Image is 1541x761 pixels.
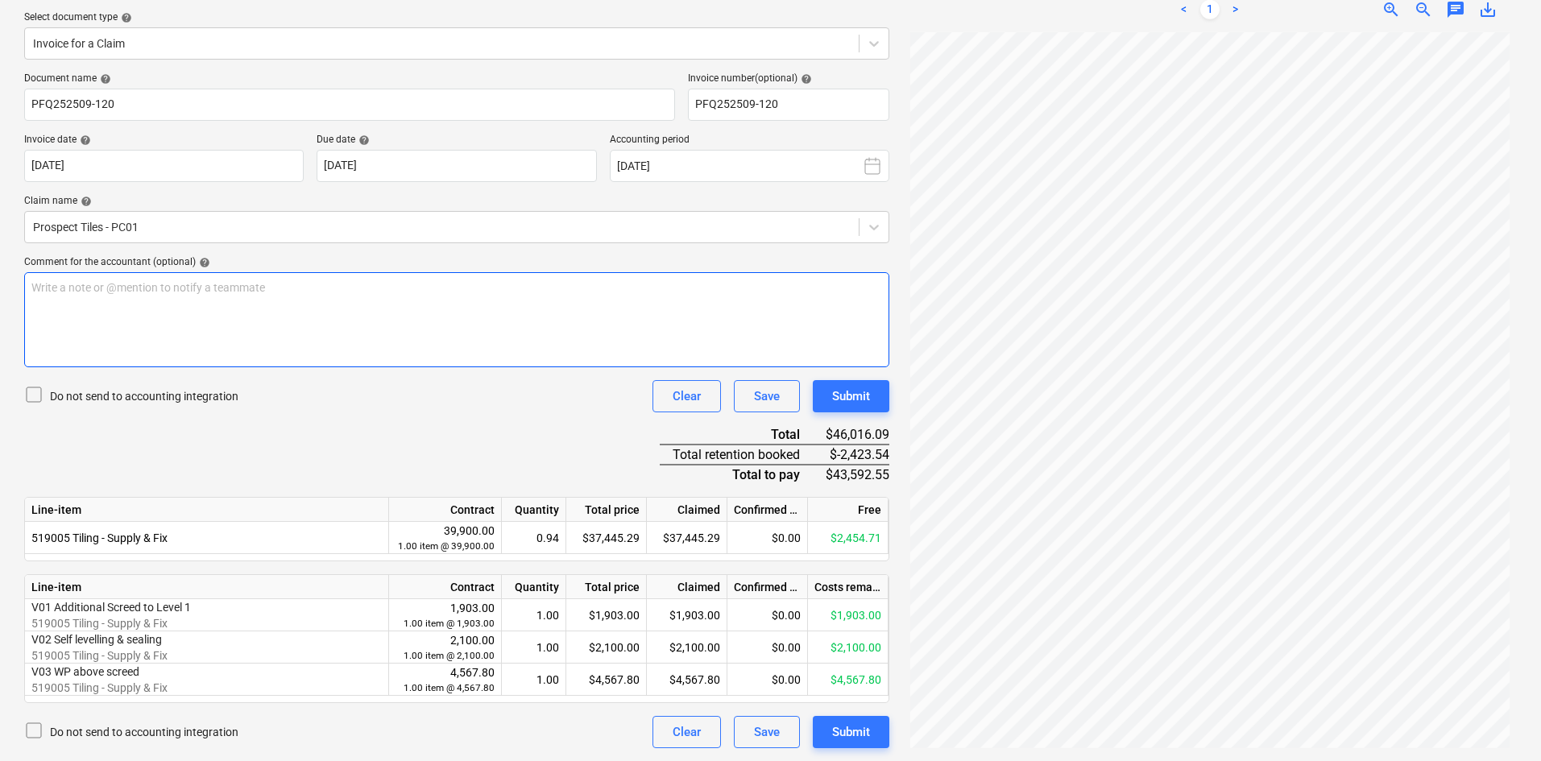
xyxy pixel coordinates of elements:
[797,73,812,85] span: help
[647,575,727,599] div: Claimed
[317,134,596,147] div: Due date
[813,380,889,412] button: Submit
[826,445,889,465] div: $-2,423.54
[502,664,566,696] div: 1.00
[389,498,502,522] div: Contract
[660,445,826,465] div: Total retention booked
[50,388,238,404] p: Do not send to accounting integration
[808,498,889,522] div: Free
[31,633,162,646] span: V02 Self levelling & sealing
[31,617,168,630] span: 519005 Tiling - Supply & Fix
[77,134,91,146] span: help
[727,599,808,631] div: $0.00
[808,599,889,631] div: $1,903.00
[652,716,721,748] button: Clear
[566,498,647,522] div: Total price
[734,380,800,412] button: Save
[647,522,727,554] div: $37,445.29
[660,465,826,484] div: Total to pay
[727,522,808,554] div: $0.00
[25,575,389,599] div: Line-item
[50,724,238,740] p: Do not send to accounting integration
[808,664,889,696] div: $4,567.80
[673,386,701,407] div: Clear
[502,599,566,631] div: 1.00
[808,631,889,664] div: $2,100.00
[31,531,168,544] span: 519005 Tiling - Supply & Fix
[727,498,808,522] div: Confirmed costs
[734,716,800,748] button: Save
[404,618,495,629] small: 1.00 item @ 1,903.00
[566,631,647,664] div: $2,100.00
[31,601,191,614] span: V01 Additional Screed to Level 1
[24,195,889,208] div: Claim name
[502,631,566,664] div: 1.00
[826,425,889,445] div: $46,016.09
[688,89,889,121] input: Invoice number
[673,722,701,742] div: Clear
[24,89,675,121] input: Document name
[566,664,647,696] div: $4,567.80
[24,72,675,85] div: Document name
[31,681,168,694] span: 519005 Tiling - Supply & Fix
[610,150,889,182] button: [DATE]
[808,522,889,554] div: $2,454.71
[355,134,370,146] span: help
[647,599,727,631] div: $1,903.00
[118,12,132,23] span: help
[808,575,889,599] div: Costs remaining
[317,150,596,182] input: Due date not specified
[24,134,304,147] div: Invoice date
[389,575,502,599] div: Contract
[196,257,210,268] span: help
[97,73,111,85] span: help
[688,72,889,85] div: Invoice number (optional)
[502,575,566,599] div: Quantity
[25,498,389,522] div: Line-item
[727,664,808,696] div: $0.00
[24,11,889,24] div: Select document type
[566,575,647,599] div: Total price
[404,682,495,693] small: 1.00 item @ 4,567.80
[660,425,826,445] div: Total
[24,150,304,182] input: Invoice date not specified
[1460,684,1541,761] iframe: Chat Widget
[754,722,780,742] div: Save
[832,386,870,407] div: Submit
[832,722,870,742] div: Submit
[652,380,721,412] button: Clear
[754,386,780,407] div: Save
[566,522,647,554] div: $37,445.29
[396,665,495,695] div: 4,567.80
[396,523,495,553] div: 39,900.00
[31,665,139,678] span: V03 WP above screed
[610,134,889,150] p: Accounting period
[647,498,727,522] div: Claimed
[24,256,889,269] div: Comment for the accountant (optional)
[77,196,92,207] span: help
[396,633,495,663] div: 2,100.00
[647,631,727,664] div: $2,100.00
[647,664,727,696] div: $4,567.80
[404,650,495,661] small: 1.00 item @ 2,100.00
[502,498,566,522] div: Quantity
[398,540,495,552] small: 1.00 item @ 39,900.00
[813,716,889,748] button: Submit
[727,575,808,599] div: Confirmed costs
[826,465,889,484] div: $43,592.55
[396,601,495,631] div: 1,903.00
[31,649,168,662] span: 519005 Tiling - Supply & Fix
[502,522,566,554] div: 0.94
[566,599,647,631] div: $1,903.00
[727,631,808,664] div: $0.00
